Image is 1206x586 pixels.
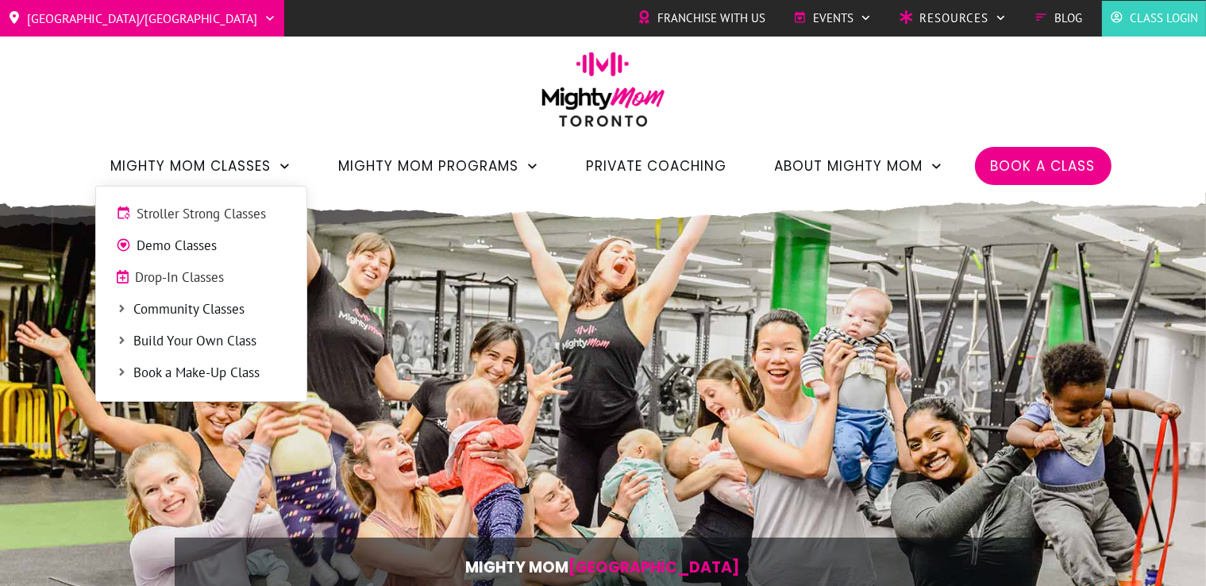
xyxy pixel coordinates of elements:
a: [GEOGRAPHIC_DATA]/[GEOGRAPHIC_DATA] [8,6,276,31]
span: Mighty Mom Programs [339,152,519,179]
span: Community Classes [134,299,287,320]
a: Book a Make-Up Class [104,361,299,385]
p: Mighty Mom [223,554,984,580]
a: Private Coaching [587,152,727,179]
a: Resources [900,6,1007,30]
span: [GEOGRAPHIC_DATA]/[GEOGRAPHIC_DATA] [27,6,257,31]
span: Blog [1054,6,1082,30]
img: mightymom-logo-toronto [534,52,673,138]
span: Class Login [1130,6,1198,30]
span: Build Your Own Class [134,331,287,352]
span: Mighty Mom Classes [111,152,272,179]
a: About Mighty Mom [775,152,943,179]
a: Franchise with Us [638,6,765,30]
a: Mighty Mom Classes [111,152,291,179]
span: Franchise with Us [657,6,765,30]
a: Demo Classes [104,234,299,258]
a: Events [793,6,872,30]
span: Events [813,6,853,30]
a: Stroller Strong Classes [104,202,299,226]
a: Blog [1035,6,1082,30]
a: Class Login [1110,6,1198,30]
a: Community Classes [104,298,299,322]
span: Drop-In Classes [136,268,287,288]
span: About Mighty Mom [775,152,923,179]
span: Book a Make-Up Class [134,363,287,384]
a: Book a Class [991,152,1096,179]
a: Mighty Mom Programs [339,152,539,179]
span: Demo Classes [137,236,287,256]
span: [GEOGRAPHIC_DATA] [569,557,741,578]
a: Build Your Own Class [104,330,299,353]
span: Stroller Strong Classes [137,204,287,225]
a: Drop-In Classes [104,266,299,290]
span: Resources [919,6,988,30]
